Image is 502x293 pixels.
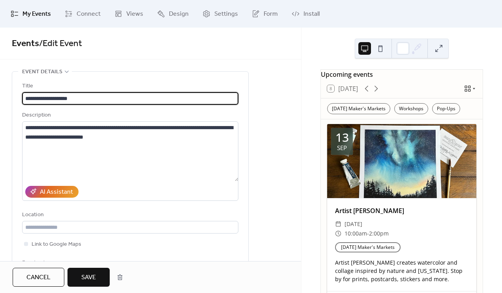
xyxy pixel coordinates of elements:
[335,219,341,229] div: ​
[22,67,62,77] span: Event details
[126,9,143,19] span: Views
[67,268,110,287] button: Save
[335,132,349,143] div: 13
[327,206,476,215] div: Artist [PERSON_NAME]
[432,103,460,114] div: Pop-Ups
[369,229,389,238] span: 2:00pm
[39,35,82,52] span: / Edit Event
[22,9,51,19] span: My Events
[81,273,96,282] span: Save
[345,229,367,238] span: 10:00am
[5,3,57,24] a: My Events
[303,9,320,19] span: Install
[327,103,390,114] div: [DATE] Maker's Markets
[109,3,149,24] a: Views
[77,9,101,19] span: Connect
[12,35,39,52] a: Events
[286,3,326,24] a: Install
[335,229,341,238] div: ​
[40,187,73,197] div: AI Assistant
[345,219,362,229] span: [DATE]
[197,3,244,24] a: Settings
[25,186,79,198] button: AI Assistant
[321,70,483,79] div: Upcoming events
[22,111,237,120] div: Description
[394,103,428,114] div: Workshops
[26,273,51,282] span: Cancel
[264,9,278,19] span: Form
[246,3,284,24] a: Form
[32,240,81,249] span: Link to Google Maps
[337,145,347,151] div: Sep
[22,210,237,220] div: Location
[169,9,189,19] span: Design
[22,258,85,268] div: Event color
[327,258,476,283] div: Artist [PERSON_NAME] creates watercolor and collage inspired by nature and [US_STATE]. Stop by fo...
[214,9,238,19] span: Settings
[59,3,107,24] a: Connect
[13,268,64,287] button: Cancel
[22,82,237,91] div: Title
[151,3,195,24] a: Design
[367,229,369,238] span: -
